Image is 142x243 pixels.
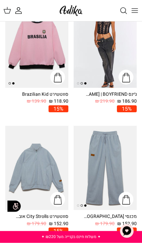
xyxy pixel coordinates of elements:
[117,221,137,241] button: צ'אט
[5,213,68,227] a: סווטשירט City Strolls אוברסייז 152.90 ₪ 179.90 ₪
[84,213,137,220] div: מכנסי [GEOGRAPHIC_DATA]
[74,126,137,210] a: מכנסי טרנינג City strolls
[49,105,68,113] a: 15%
[117,105,137,112] span: 15%
[74,4,137,88] a: ג׳ינס All Or Nothing קריס-קרוס | BOYFRIEND
[5,91,68,105] a: סווטשירט Brazilian Kid 118.90 ₪ 139.90 ₪
[84,91,137,98] div: ג׳ינס All Or Nothing [PERSON_NAME] | BOYFRIEND
[5,126,68,210] a: סווטשירט City Strolls אוברסייז
[27,98,46,105] span: 139.90 ₪
[117,98,137,105] span: 186.90 ₪
[16,213,68,220] div: סווטשירט City Strolls אוברסייז
[41,234,101,240] a: ✦ משלוח חינם בקנייה מעל ₪220 ✦
[5,197,23,215] img: accessibility_icon02.svg
[27,220,46,227] span: 179.90 ₪
[74,213,137,227] a: מכנסי [GEOGRAPHIC_DATA] 152.90 ₪ 179.90 ₪
[113,3,127,18] a: חיפוש
[49,98,68,105] span: 118.90 ₪
[15,3,29,18] a: החשבון שלי
[127,3,142,18] button: Toggle menu
[117,220,137,227] span: 152.90 ₪
[95,220,115,227] span: 179.90 ₪
[49,105,68,112] span: 15%
[58,3,84,18] img: Adika IL
[16,91,68,98] div: סווטשירט Brazilian Kid
[117,105,137,113] a: 15%
[5,4,68,88] a: סווטשירט Brazilian Kid
[74,91,137,105] a: ג׳ינס All Or Nothing [PERSON_NAME] | BOYFRIEND 186.90 ₪ 219.90 ₪
[49,227,68,235] a: 15%
[95,98,115,105] span: 219.90 ₪
[49,220,68,227] span: 152.90 ₪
